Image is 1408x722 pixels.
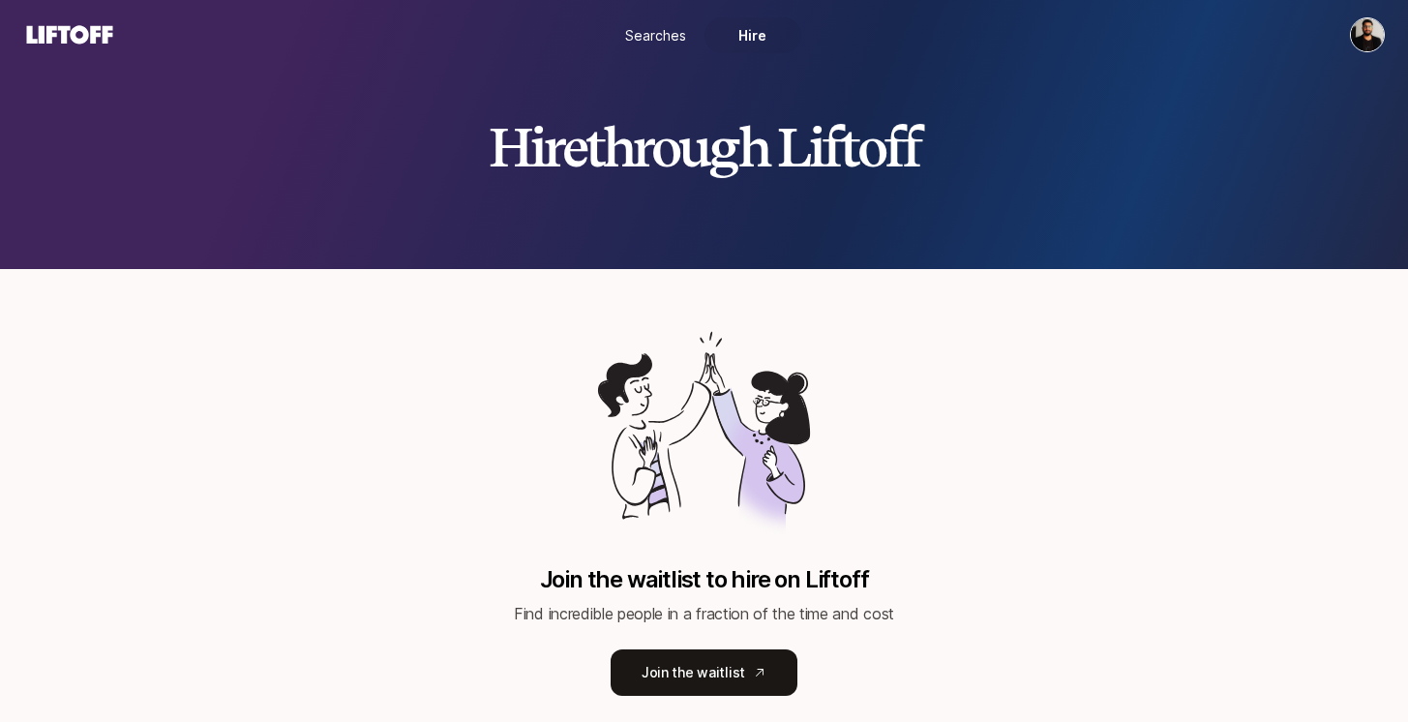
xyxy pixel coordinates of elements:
[704,17,801,53] a: Hire
[608,17,704,53] a: Searches
[738,25,766,45] span: Hire
[625,25,686,45] span: Searches
[585,114,919,180] span: through Liftoff
[489,118,920,176] h2: Hire
[1350,17,1385,52] button: Divesh Manglani
[1351,18,1384,51] img: Divesh Manglani
[514,601,894,626] p: Find incredible people in a fraction of the time and cost
[611,649,797,696] a: Join the waitlist
[540,566,869,593] p: Join the waitlist to hire on Liftoff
